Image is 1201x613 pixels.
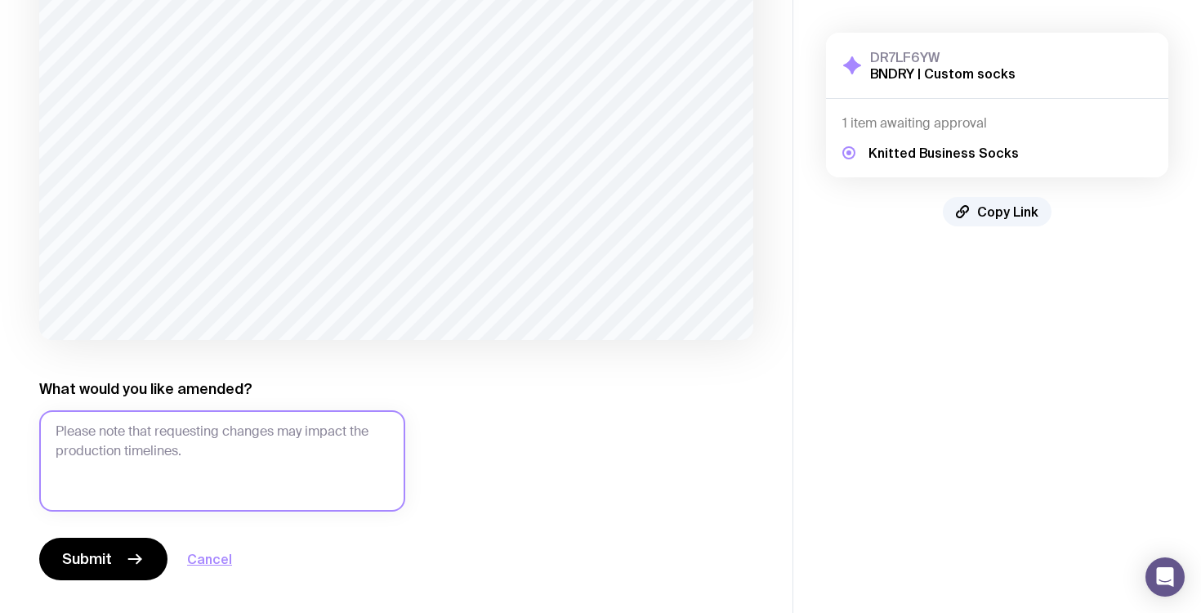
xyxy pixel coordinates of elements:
[943,197,1051,226] button: Copy Link
[39,379,252,399] label: What would you like amended?
[39,538,167,580] button: Submit
[1145,557,1185,597] div: Open Intercom Messenger
[870,65,1016,82] h2: BNDRY | Custom socks
[977,204,1038,220] span: Copy Link
[187,549,232,569] button: Cancel
[868,145,1019,161] h5: Knitted Business Socks
[870,49,1016,65] h3: DR7LF6YW
[62,549,112,569] span: Submit
[842,115,1152,132] h4: 1 item awaiting approval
